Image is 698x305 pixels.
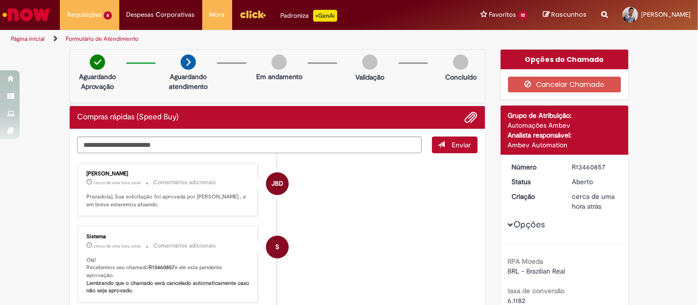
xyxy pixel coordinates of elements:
div: Aberto [572,177,617,187]
p: Em andamento [256,72,302,82]
ul: Trilhas de página [7,30,458,48]
span: JBD [271,172,283,195]
div: Sistema [86,234,250,240]
textarea: Digite sua mensagem aqui... [77,137,422,153]
img: img-circle-grey.png [271,55,287,70]
span: Favoritos [489,10,516,20]
span: More [210,10,225,20]
p: Aguardando Aprovação [74,72,121,91]
span: Enviar [452,140,471,149]
time: 29/08/2025 08:54:47 [94,180,141,186]
span: Despesas Corporativas [127,10,195,20]
p: Aguardando atendimento [164,72,212,91]
button: Cancelar Chamado [508,77,621,92]
dt: Criação [505,192,565,201]
p: Validação [355,72,384,82]
span: BRL - Brazilian Real [508,267,565,276]
h2: Compras rápidas (Speed Buy) Histórico de tíquete [77,113,179,122]
img: click_logo_yellow_360x200.png [240,7,266,22]
time: 29/08/2025 08:51:49 [572,192,615,211]
div: R13460857 [572,162,617,172]
b: Lembrando que o chamado será cancelado automaticamente caso não seja aprovado. [86,279,251,295]
div: Grupo de Atribuição: [508,111,621,120]
p: +GenAi [313,10,337,22]
span: [PERSON_NAME] [641,10,691,19]
a: Formulário de Atendimento [66,35,138,43]
div: Ambev Automation [508,140,621,150]
span: cerca de uma hora atrás [572,192,615,211]
small: Comentários adicionais [153,242,216,250]
p: Prezado(a), Sua solicitação foi aprovada por [PERSON_NAME] , e em breve estaremos atuando. [86,193,250,208]
div: Analista responsável: [508,130,621,140]
b: taxa de conversão [508,286,565,295]
img: img-circle-grey.png [453,55,468,70]
button: Enviar [432,137,478,153]
dt: Número [505,162,565,172]
dt: Status [505,177,565,187]
a: Página inicial [11,35,45,43]
span: 6.1182 [508,296,526,305]
div: System [266,236,289,258]
div: Automações Ambev [508,120,621,130]
a: Rascunhos [543,10,587,20]
span: Requisições [67,10,102,20]
div: Padroniza [281,10,337,22]
button: Adicionar anexos [465,111,478,124]
time: 29/08/2025 08:52:01 [94,243,141,249]
div: 29/08/2025 08:51:49 [572,192,617,211]
div: Opções do Chamado [501,50,629,69]
img: img-circle-grey.png [362,55,377,70]
img: check-circle-green.png [90,55,105,70]
b: R13460857 [149,264,175,271]
span: cerca de uma hora atrás [94,180,141,186]
img: arrow-next.png [181,55,196,70]
span: 10 [518,11,528,20]
span: Rascunhos [551,10,587,19]
p: Concluído [445,72,477,82]
img: ServiceNow [1,5,52,25]
div: Josenildo Batista De Araujo [266,172,289,195]
span: cerca de uma hora atrás [94,243,141,249]
span: S [275,235,279,259]
b: RPA Moeda [508,257,543,266]
small: Comentários adicionais [153,178,216,187]
p: Olá! Recebemos seu chamado e ele esta pendente aprovação. [86,256,250,295]
span: 6 [104,11,112,20]
div: [PERSON_NAME] [86,171,250,177]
